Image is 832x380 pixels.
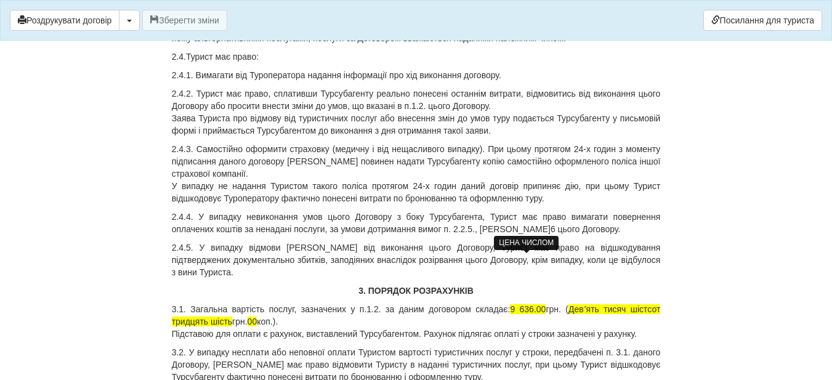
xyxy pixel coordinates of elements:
button: Зберегти зміни [142,10,227,31]
p: 2.4.5. У випадку відмови [PERSON_NAME] від виконання цього Договору, Турист має право на відшкоду... [172,241,661,278]
p: 3. ПОРЯДОК РОЗРАХУНКІВ [172,285,661,297]
span: 00 [248,317,257,326]
p: 2.4.2. Турист має право, сплативши Турсубагенту реально понесені останнім витрати, відмовитись ві... [172,87,661,137]
a: Посилання для туриста [703,10,822,31]
span: 9 636.00 [510,304,546,314]
p: 3.1. Загальна вартість послуг, зазначених у п.1.2. за даним договором складає: грн. ( грн. коп.).... [172,303,661,340]
button: Роздрукувати договір [10,10,119,31]
p: 2.4.1. Вимагати від Туроператора надання інформації про хід виконання договору. [172,69,661,81]
p: 2.4.Турист має право: [172,51,661,63]
div: ЦЕНА ЧИСЛОМ [494,236,559,250]
p: 2.4.3. Самостійно оформити страховку (медичну і від нещасливого випадку). При цьому протягом 24-х... [172,143,661,204]
p: 2.4.4. У випадку невиконання умов цього Договору з боку Турсубагента, Турист має право вимагати п... [172,211,661,235]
